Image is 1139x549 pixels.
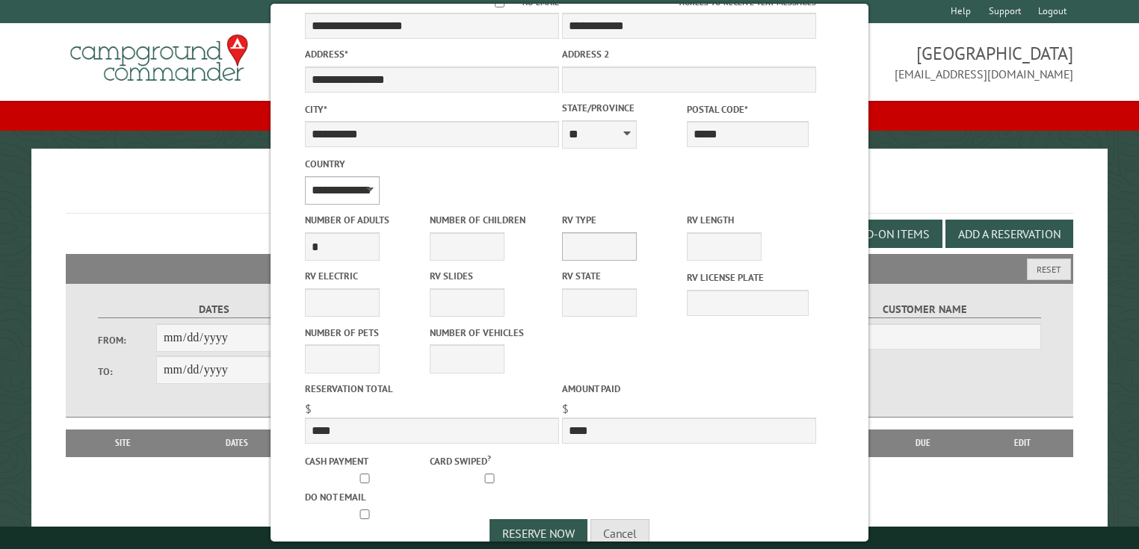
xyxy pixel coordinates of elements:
[971,429,1073,456] th: Edit
[66,254,1074,282] h2: Filters
[814,220,942,248] button: Edit Add-on Items
[98,333,156,347] label: From:
[430,452,552,468] label: Card swiped
[66,29,253,87] img: Campground Commander
[305,454,427,468] label: Cash payment
[66,173,1074,214] h1: Reservations
[562,382,816,396] label: Amount paid
[687,102,809,117] label: Postal Code
[490,519,587,548] button: Reserve Now
[305,490,427,504] label: Do not email
[562,401,569,416] span: $
[590,519,649,548] button: Cancel
[305,382,559,396] label: Reservation Total
[305,269,427,283] label: RV Electric
[562,101,684,115] label: State/Province
[305,157,559,171] label: Country
[305,102,559,117] label: City
[1027,258,1071,280] button: Reset
[875,429,971,456] th: Due
[172,429,302,456] th: Dates
[562,213,684,227] label: RV Type
[98,365,156,379] label: To:
[73,429,173,456] th: Site
[305,47,559,61] label: Address
[98,301,330,318] label: Dates
[945,220,1073,248] button: Add a Reservation
[687,270,809,285] label: RV License Plate
[430,326,552,340] label: Number of Vehicles
[430,269,552,283] label: RV Slides
[485,533,654,542] small: © Campground Commander LLC. All rights reserved.
[562,269,684,283] label: RV State
[305,326,427,340] label: Number of Pets
[305,213,427,227] label: Number of Adults
[687,213,809,227] label: RV Length
[809,301,1041,318] label: Customer Name
[562,47,816,61] label: Address 2
[487,453,491,463] a: ?
[305,401,312,416] span: $
[430,213,552,227] label: Number of Children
